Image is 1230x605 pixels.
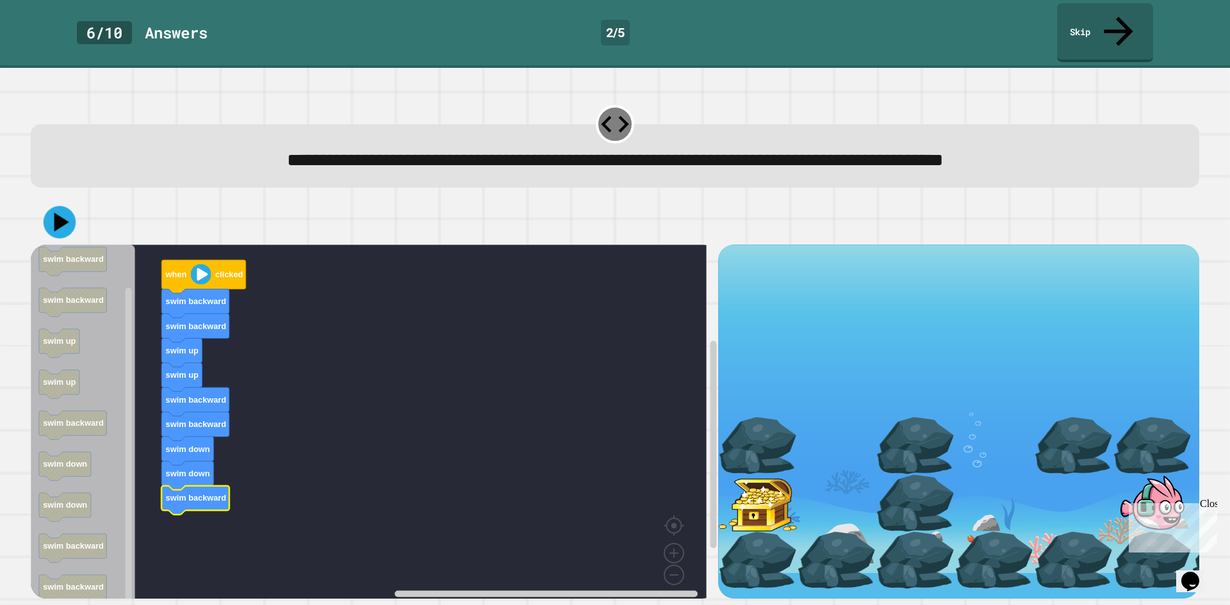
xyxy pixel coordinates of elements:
[166,346,199,355] text: swim up
[215,270,243,280] text: clicked
[166,297,227,307] text: swim backward
[1057,3,1153,62] a: Skip
[166,469,210,478] text: swim down
[43,419,104,428] text: swim backward
[166,494,227,503] text: swim backward
[601,20,630,45] div: 2 / 5
[43,583,104,592] text: swim backward
[43,296,104,305] text: swim backward
[43,378,76,387] text: swim up
[166,371,199,380] text: swim up
[77,21,132,44] div: 6 / 10
[166,395,227,405] text: swim backward
[1176,554,1217,592] iframe: chat widget
[145,21,208,44] div: Answer s
[43,501,87,510] text: swim down
[165,270,187,280] text: when
[43,255,104,264] text: swim backward
[43,337,76,346] text: swim up
[166,444,210,454] text: swim down
[5,5,88,81] div: Chat with us now!Close
[43,460,87,469] text: swim down
[31,245,718,599] div: Blockly Workspace
[43,542,104,551] text: swim backward
[1124,498,1217,553] iframe: chat widget
[166,420,227,430] text: swim backward
[166,321,227,331] text: swim backward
